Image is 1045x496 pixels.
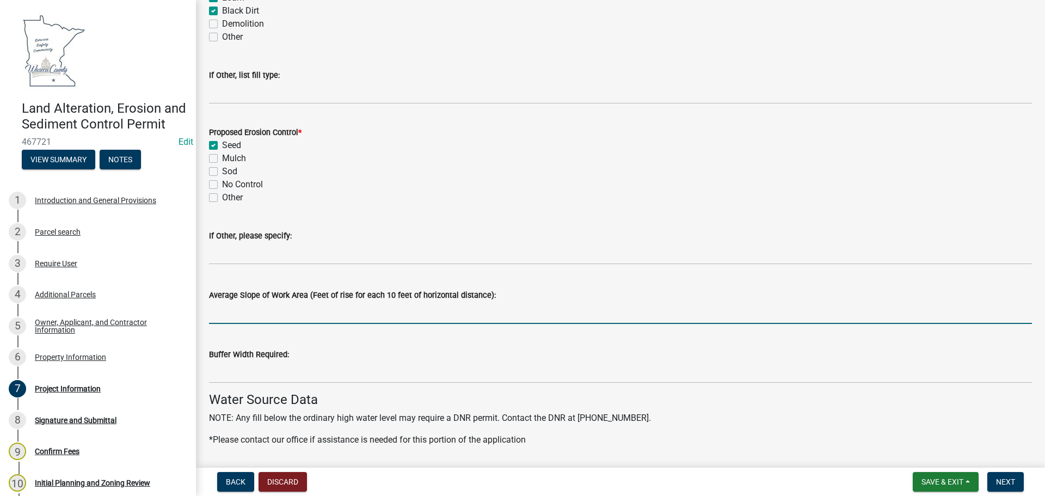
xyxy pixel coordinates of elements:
div: Introduction and General Provisions [35,197,156,204]
div: 5 [9,317,26,335]
div: Confirm Fees [35,448,79,455]
div: Require User [35,260,77,267]
button: Discard [259,472,307,492]
button: View Summary [22,150,95,169]
wm-modal-confirm: Edit Application Number [179,137,193,147]
label: Proposed Erosion Control [209,129,302,137]
div: Project Information [35,385,101,393]
span: Back [226,477,245,486]
div: 7 [9,380,26,397]
div: Additional Parcels [35,291,96,298]
wm-modal-confirm: Summary [22,156,95,164]
button: Save & Exit [913,472,979,492]
span: Save & Exit [921,477,963,486]
div: 6 [9,348,26,366]
div: 10 [9,474,26,492]
label: Sod [222,165,237,178]
h4: Land Alteration, Erosion and Sediment Control Permit [22,101,187,132]
div: 3 [9,255,26,272]
div: 8 [9,412,26,429]
wm-modal-confirm: Notes [100,156,141,164]
div: 9 [9,443,26,460]
label: No Control [222,178,263,191]
button: Notes [100,150,141,169]
div: Signature and Submittal [35,417,116,424]
label: If Other, please specify: [209,232,292,240]
label: Buffer Width Required: [209,351,289,359]
div: Initial Planning and Zoning Review [35,479,150,487]
div: Property Information [35,353,106,361]
label: Mulch [222,152,246,165]
div: 2 [9,223,26,241]
button: Next [987,472,1024,492]
span: 467721 [22,137,174,147]
label: Other [222,191,243,204]
a: Edit [179,137,193,147]
label: Other [222,30,243,44]
img: Waseca County, Minnesota [22,11,86,89]
div: Owner, Applicant, and Contractor Information [35,319,179,334]
div: 1 [9,192,26,209]
label: If Other, list fill type: [209,72,280,79]
label: Seed [222,139,241,152]
span: Next [996,477,1015,486]
label: Black Dirt [222,4,259,17]
div: 4 [9,286,26,303]
p: NOTE: Any fill below the ordinary high water level may require a DNR permit. Contact the DNR at [... [209,412,1032,425]
label: Demolition [222,17,264,30]
div: Parcel search [35,228,81,236]
button: Back [217,472,254,492]
p: *Please contact our office if assistance is needed for this portion of the application [209,433,1032,446]
label: Average Slope of Work Area (Feet of rise for each 10 feet of horizontal distance): [209,292,496,299]
h4: Water Source Data [209,392,1032,408]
